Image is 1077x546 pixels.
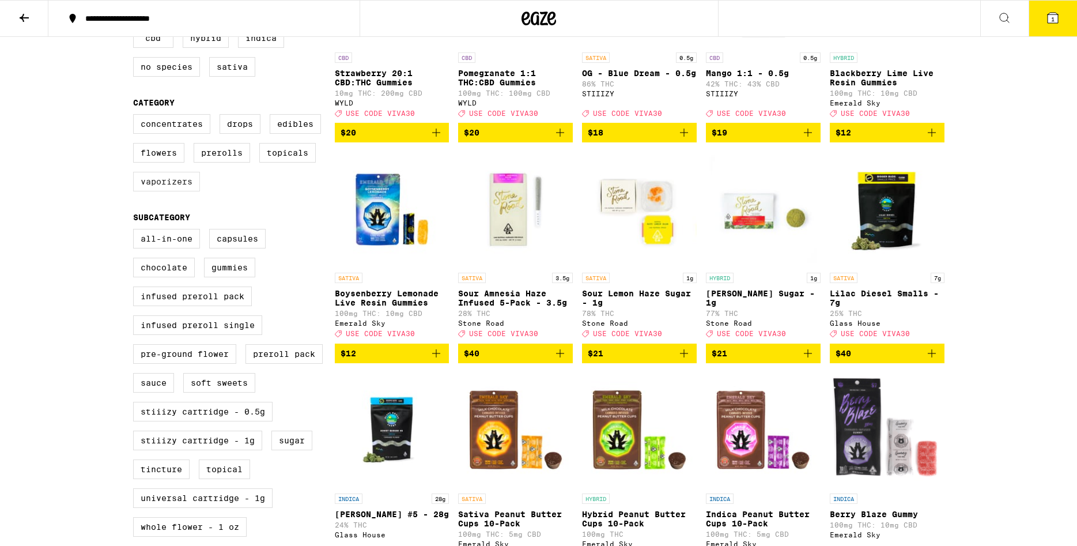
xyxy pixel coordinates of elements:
[582,372,697,488] img: Emerald Sky - Hybrid Peanut Butter Cups 10-Pack
[582,90,697,97] div: STIIIZY
[1029,1,1077,36] button: 1
[582,494,610,504] p: HYBRID
[335,69,449,87] p: Strawberry 20:1 CBD:THC Gummies
[593,330,662,338] span: USE CODE VIVA30
[458,273,486,283] p: SATIVA
[458,289,573,307] p: Sour Amnesia Haze Infused 5-Pack - 3.5g
[335,344,449,363] button: Add to bag
[1051,16,1055,22] span: 1
[133,344,236,364] label: Pre-ground Flower
[133,98,175,107] legend: Category
[706,319,821,327] div: Stone Road
[133,488,273,508] label: Universal Cartridge - 1g
[464,128,479,137] span: $20
[706,52,723,63] p: CBD
[209,57,255,77] label: Sativa
[458,69,573,87] p: Pomegranate 1:1 THC:CBD Gummies
[335,289,449,307] p: Boysenberry Lemonade Live Resin Gummies
[335,123,449,142] button: Add to bag
[582,510,697,528] p: Hybrid Peanut Butter Cups 10-Pack
[807,273,821,283] p: 1g
[712,128,727,137] span: $19
[133,172,200,191] label: Vaporizers
[706,494,734,504] p: INDICA
[458,510,573,528] p: Sativa Peanut Butter Cups 10-Pack
[552,273,573,283] p: 3.5g
[335,372,449,488] img: Glass House - Donny Burger #5 - 28g
[676,52,697,63] p: 0.5g
[133,229,200,248] label: All-In-One
[469,110,538,117] span: USE CODE VIVA30
[582,80,697,88] p: 86% THC
[271,431,312,450] label: Sugar
[346,110,415,117] span: USE CODE VIVA30
[133,315,262,335] label: Infused Preroll Single
[582,273,610,283] p: SATIVA
[582,319,697,327] div: Stone Road
[199,460,250,479] label: Topical
[335,152,449,343] a: Open page for Boysenberry Lemonade Live Resin Gummies from Emerald Sky
[582,310,697,317] p: 78% THC
[220,114,260,134] label: Drops
[458,530,573,538] p: 100mg THC: 5mg CBD
[133,287,252,306] label: Infused Preroll Pack
[830,521,944,529] p: 100mg THC: 10mg CBD
[133,57,200,77] label: No Species
[706,273,734,283] p: HYBRID
[706,123,821,142] button: Add to bag
[836,349,851,358] span: $40
[706,510,821,528] p: Indica Peanut Butter Cups 10-Pack
[183,373,255,393] label: Soft Sweets
[830,89,944,97] p: 100mg THC: 10mg CBD
[458,152,573,343] a: Open page for Sour Amnesia Haze Infused 5-Pack - 3.5g from Stone Road
[335,273,362,283] p: SATIVA
[458,52,475,63] p: CBD
[841,110,910,117] span: USE CODE VIVA30
[717,330,786,338] span: USE CODE VIVA30
[582,152,697,267] img: Stone Road - Sour Lemon Haze Sugar - 1g
[133,402,273,421] label: STIIIZY Cartridge - 0.5g
[458,494,486,504] p: SATIVA
[335,531,449,539] div: Glass House
[830,289,944,307] p: Lilac Diesel Smalls - 7g
[931,273,944,283] p: 7g
[458,310,573,317] p: 28% THC
[335,310,449,317] p: 100mg THC: 10mg CBD
[582,530,697,538] p: 100mg THC
[133,114,210,134] label: Concentrates
[830,494,857,504] p: INDICA
[133,373,174,393] label: Sauce
[133,28,173,48] label: CBD
[706,152,821,267] img: Stone Road - Oreo Biscotti Sugar - 1g
[712,349,727,358] span: $21
[800,52,821,63] p: 0.5g
[582,152,697,343] a: Open page for Sour Lemon Haze Sugar - 1g from Stone Road
[458,99,573,107] div: WYLD
[706,90,821,97] div: STIIIZY
[7,8,83,17] span: Hi. Need any help?
[469,330,538,338] span: USE CODE VIVA30
[133,213,190,222] legend: Subcategory
[836,128,851,137] span: $12
[706,80,821,88] p: 42% THC: 43% CBD
[335,521,449,529] p: 24% THC
[588,349,603,358] span: $21
[133,460,190,479] label: Tincture
[458,319,573,327] div: Stone Road
[582,344,697,363] button: Add to bag
[706,289,821,307] p: [PERSON_NAME] Sugar - 1g
[458,372,573,488] img: Emerald Sky - Sativa Peanut Butter Cups 10-Pack
[830,510,944,519] p: Berry Blaze Gummy
[830,69,944,87] p: Blackberry Lime Live Resin Gummies
[238,28,284,48] label: Indica
[335,494,362,504] p: INDICA
[133,143,184,163] label: Flowers
[683,273,697,283] p: 1g
[335,99,449,107] div: WYLD
[335,52,352,63] p: CBD
[830,319,944,327] div: Glass House
[209,229,266,248] label: Capsules
[335,510,449,519] p: [PERSON_NAME] #5 - 28g
[582,123,697,142] button: Add to bag
[341,349,356,358] span: $12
